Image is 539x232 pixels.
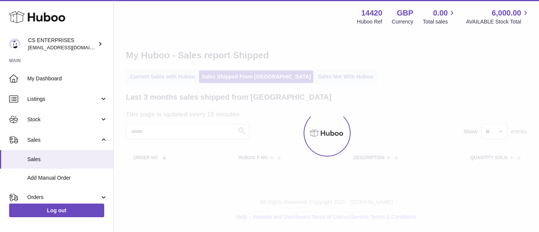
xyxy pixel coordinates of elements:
[27,136,100,144] span: Sales
[27,156,108,163] span: Sales
[466,8,530,25] a: 6,000.00 AVAILABLE Stock Total
[27,75,108,82] span: My Dashboard
[9,38,20,50] img: internalAdmin-14420@internal.huboo.com
[492,8,521,18] span: 6,000.00
[423,18,456,25] span: Total sales
[357,18,382,25] div: Huboo Ref
[466,18,530,25] span: AVAILABLE Stock Total
[27,194,100,201] span: Orders
[28,37,96,51] div: CS ENTERPRISES
[27,174,108,182] span: Add Manual Order
[9,204,104,217] a: Log out
[397,8,413,18] strong: GBP
[27,96,100,103] span: Listings
[392,18,414,25] div: Currency
[433,8,448,18] span: 0.00
[361,8,382,18] strong: 14420
[28,44,111,50] span: [EMAIL_ADDRESS][DOMAIN_NAME]
[423,8,456,25] a: 0.00 Total sales
[27,116,100,123] span: Stock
